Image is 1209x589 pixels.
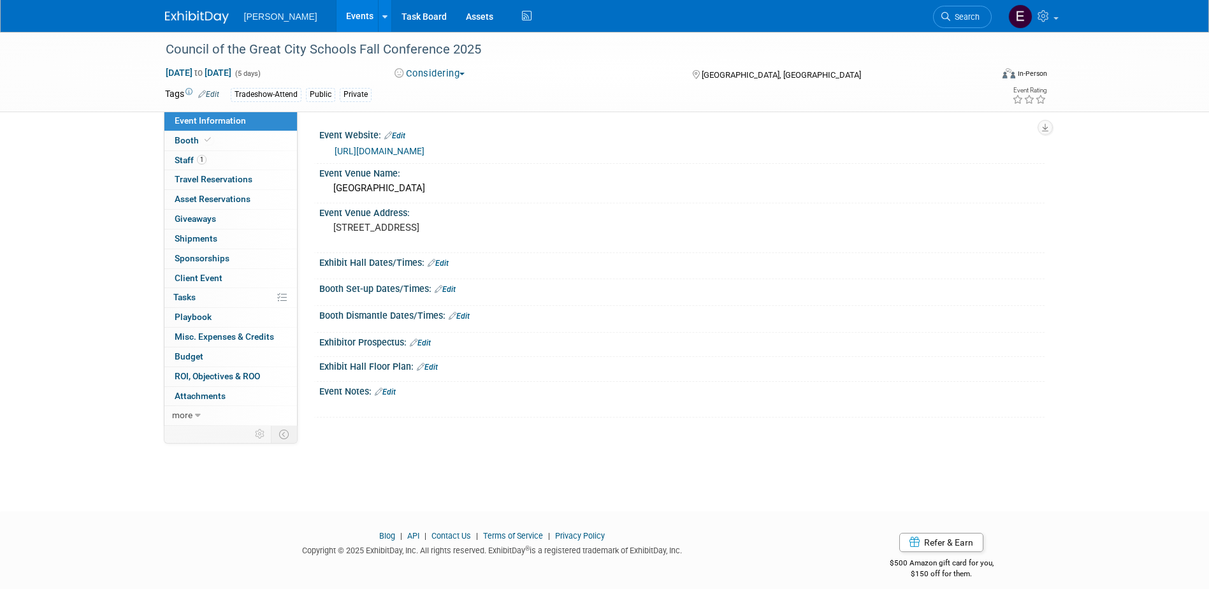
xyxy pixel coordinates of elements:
[319,203,1045,219] div: Event Venue Address:
[175,174,252,184] span: Travel Reservations
[164,288,297,307] a: Tasks
[164,210,297,229] a: Giveaways
[192,68,205,78] span: to
[319,333,1045,349] div: Exhibitor Prospectus:
[319,382,1045,398] div: Event Notes:
[164,367,297,386] a: ROI, Objectives & ROO
[407,531,419,541] a: API
[175,391,226,401] span: Attachments
[175,135,214,145] span: Booth
[175,273,222,283] span: Client Event
[545,531,553,541] span: |
[319,126,1045,142] div: Event Website:
[175,233,217,244] span: Shipments
[164,249,297,268] a: Sponsorships
[172,410,192,420] span: more
[375,388,396,396] a: Edit
[410,338,431,347] a: Edit
[164,269,297,288] a: Client Event
[525,545,530,552] sup: ®
[198,90,219,99] a: Edit
[319,279,1045,296] div: Booth Set-up Dates/Times:
[165,87,219,102] td: Tags
[839,549,1045,579] div: $500 Amazon gift card for you,
[397,531,405,541] span: |
[234,69,261,78] span: (5 days)
[271,426,297,442] td: Toggle Event Tabs
[335,146,424,156] a: [URL][DOMAIN_NAME]
[164,229,297,249] a: Shipments
[899,533,983,552] a: Refer & Earn
[435,285,456,294] a: Edit
[1017,69,1047,78] div: In-Person
[916,66,1048,85] div: Event Format
[473,531,481,541] span: |
[1003,68,1015,78] img: Format-Inperson.png
[165,542,820,556] div: Copyright © 2025 ExhibitDay, Inc. All rights reserved. ExhibitDay is a registered trademark of Ex...
[164,328,297,347] a: Misc. Expenses & Credits
[164,112,297,131] a: Event Information
[175,351,203,361] span: Budget
[161,38,973,61] div: Council of the Great City Schools Fall Conference 2025
[175,155,206,165] span: Staff
[431,531,471,541] a: Contact Us
[329,178,1035,198] div: [GEOGRAPHIC_DATA]
[249,426,271,442] td: Personalize Event Tab Strip
[197,155,206,164] span: 1
[319,357,1045,374] div: Exhibit Hall Floor Plan:
[175,214,216,224] span: Giveaways
[175,194,250,204] span: Asset Reservations
[205,136,211,143] i: Booth reservation complete
[173,292,196,302] span: Tasks
[175,115,246,126] span: Event Information
[164,151,297,170] a: Staff1
[319,164,1045,180] div: Event Venue Name:
[933,6,992,28] a: Search
[702,70,861,80] span: [GEOGRAPHIC_DATA], [GEOGRAPHIC_DATA]
[1012,87,1046,94] div: Event Rating
[306,88,335,101] div: Public
[164,347,297,367] a: Budget
[244,11,317,22] span: [PERSON_NAME]
[164,190,297,209] a: Asset Reservations
[164,406,297,425] a: more
[319,253,1045,270] div: Exhibit Hall Dates/Times:
[483,531,543,541] a: Terms of Service
[449,312,470,321] a: Edit
[165,11,229,24] img: ExhibitDay
[175,371,260,381] span: ROI, Objectives & ROO
[379,531,395,541] a: Blog
[165,67,232,78] span: [DATE] [DATE]
[340,88,372,101] div: Private
[417,363,438,372] a: Edit
[175,331,274,342] span: Misc. Expenses & Credits
[384,131,405,140] a: Edit
[164,308,297,327] a: Playbook
[950,12,980,22] span: Search
[421,531,430,541] span: |
[333,222,607,233] pre: [STREET_ADDRESS]
[175,253,229,263] span: Sponsorships
[164,131,297,150] a: Booth
[839,569,1045,579] div: $150 off for them.
[555,531,605,541] a: Privacy Policy
[231,88,301,101] div: Tradeshow-Attend
[164,170,297,189] a: Travel Reservations
[428,259,449,268] a: Edit
[164,387,297,406] a: Attachments
[319,306,1045,323] div: Booth Dismantle Dates/Times:
[1008,4,1032,29] img: Emy Volk
[390,67,470,80] button: Considering
[175,312,212,322] span: Playbook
